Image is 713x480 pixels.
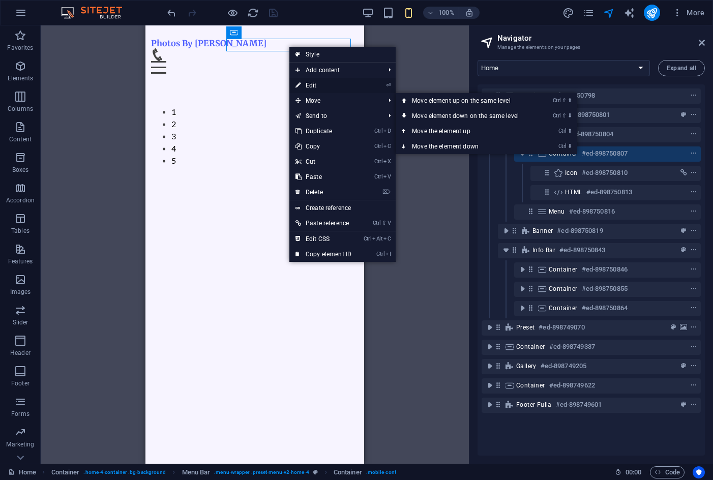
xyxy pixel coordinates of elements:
[11,410,29,418] p: Forms
[289,47,396,62] a: Style
[289,247,358,262] a: CtrlICopy element ID
[51,466,80,478] span: Click to select. Double-click to edit
[8,74,34,82] p: Elements
[586,186,632,198] h6: #ed-898750813
[678,360,689,372] button: preset
[553,97,561,104] i: Ctrl
[689,128,699,140] button: context-menu
[549,304,578,312] span: Container
[678,399,689,411] button: preset
[633,468,634,476] span: :
[26,104,31,116] button: 3
[568,128,572,134] i: ⬆
[289,108,380,124] a: Send to
[672,8,704,18] span: More
[289,63,380,78] span: Add content
[166,7,177,19] i: Undo: icon-size ((1.2rem, null, 1rem) -> (1.2rem, null, null)) (Ctrl+Z)
[689,399,699,411] button: context-menu
[374,158,382,165] i: Ctrl
[583,7,595,19] i: Pages (Ctrl+Alt+S)
[689,341,699,353] button: context-menu
[366,466,396,478] span: . mobile-cont
[549,379,595,392] h6: #ed-898749622
[388,220,391,226] i: V
[582,283,628,295] h6: #ed-898750855
[8,257,33,265] p: Features
[549,341,595,353] h6: #ed-898749337
[582,167,628,179] h6: #ed-898750810
[516,92,545,100] span: Container
[396,93,539,108] a: Ctrl⇧⬆Move element up on the same level
[658,60,705,76] button: Expand all
[562,97,567,104] i: ⇧
[693,466,705,478] button: Usercentrics
[646,7,658,19] i: Publish
[58,7,135,19] img: Editor Logo
[541,360,586,372] h6: #ed-898749205
[644,5,660,21] button: publish
[568,97,572,104] i: ⬆
[484,321,496,334] button: toggle-expand
[289,200,396,216] a: Create reference
[8,105,33,113] p: Columns
[689,321,699,334] button: context-menu
[26,116,31,129] button: 4
[313,469,318,475] i: This element is a customizable preset
[516,302,528,314] button: toggle-expand
[655,466,680,478] span: Code
[289,78,358,93] a: ⏎Edit
[214,466,309,478] span: . menu-wrapper .preset-menu-v2-home-4
[289,154,358,169] a: CtrlXCut
[165,7,177,19] button: undo
[383,235,391,242] i: C
[562,7,574,19] i: Design (Ctrl+Alt+Y)
[565,169,578,177] span: Icon
[396,124,539,139] a: Ctrl⬆Move the element up
[423,7,459,19] button: 100%
[689,147,699,160] button: context-menu
[549,265,578,274] span: Container
[568,128,613,140] h6: #ed-898750804
[12,166,29,174] p: Boxes
[374,143,382,149] i: Ctrl
[497,34,705,43] h2: Navigator
[516,263,528,276] button: toggle-expand
[615,466,642,478] h6: Session time
[6,440,34,448] p: Marketing
[678,244,689,256] button: preset
[689,244,699,256] button: context-menu
[26,80,31,92] button: 1
[603,7,615,19] i: Navigator
[383,158,391,165] i: X
[382,189,391,195] i: ⌦
[7,44,33,52] p: Favorites
[689,302,699,314] button: context-menu
[556,399,602,411] h6: #ed-898749601
[396,139,539,154] a: Ctrl⬇Move the element down
[568,112,572,119] i: ⬇
[364,235,372,242] i: Ctrl
[289,216,358,231] a: Ctrl⇧VPaste reference
[678,225,689,237] button: preset
[689,186,699,198] button: context-menu
[689,225,699,237] button: context-menu
[549,207,565,216] span: Menu
[568,143,572,149] i: ⬇
[484,399,496,411] button: toggle-expand
[689,379,699,392] button: context-menu
[689,283,699,295] button: context-menu
[500,225,512,237] button: toggle-expand
[564,109,610,121] h6: #ed-898750801
[382,220,387,226] i: ⇧
[484,341,496,353] button: toggle-expand
[484,360,496,372] button: toggle-expand
[516,283,528,295] button: toggle-expand
[668,321,678,334] button: preset
[532,227,553,235] span: Banner
[226,7,239,19] button: Click here to leave preview mode and continue editing
[582,263,628,276] h6: #ed-898750846
[553,112,561,119] i: Ctrl
[678,109,689,121] button: preset
[383,173,391,180] i: V
[516,323,534,332] span: Preset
